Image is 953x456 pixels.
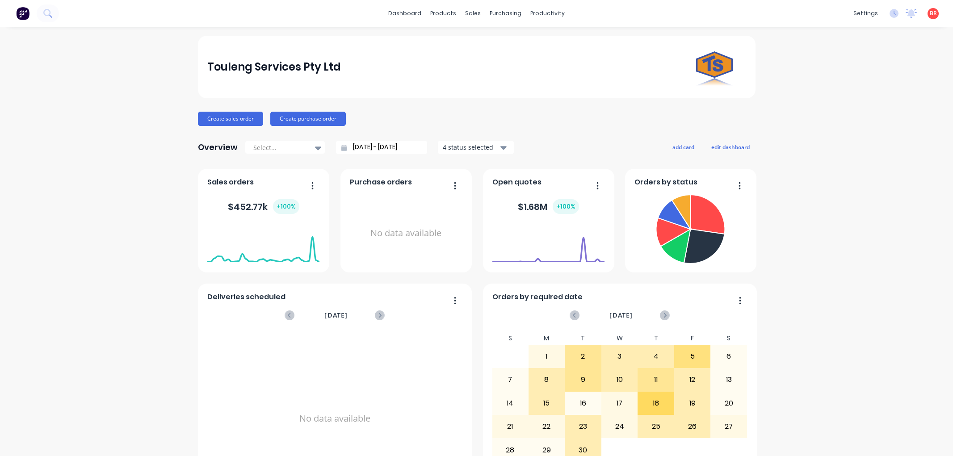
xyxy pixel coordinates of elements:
div: 2 [565,345,601,368]
div: + 100 % [273,199,299,214]
div: No data available [350,191,462,276]
div: 16 [565,392,601,414]
div: F [674,332,711,345]
div: purchasing [485,7,526,20]
div: Overview [198,138,238,156]
button: Create purchase order [270,112,346,126]
img: Factory [16,7,29,20]
div: T [638,332,674,345]
span: Purchase orders [350,177,412,188]
div: 3 [602,345,638,368]
span: Open quotes [492,177,542,188]
button: Create sales order [198,112,263,126]
div: 24 [602,415,638,438]
div: 1 [529,345,565,368]
div: T [565,332,601,345]
div: M [529,332,565,345]
div: 7 [492,368,528,391]
div: 5 [675,345,710,368]
span: [DATE] [609,310,633,320]
span: Sales orders [207,177,254,188]
div: 11 [638,368,674,391]
span: [DATE] [324,310,348,320]
span: BR [930,9,937,17]
div: Touleng Services Pty Ltd [207,58,341,76]
span: Orders by status [634,177,697,188]
div: 23 [565,415,601,438]
div: 15 [529,392,565,414]
div: 6 [711,345,747,368]
div: settings [849,7,882,20]
img: Touleng Services Pty Ltd [683,36,746,98]
div: products [426,7,461,20]
div: 13 [711,368,747,391]
div: 9 [565,368,601,391]
div: 10 [602,368,638,391]
div: 21 [492,415,528,438]
div: 19 [675,392,710,414]
div: 12 [675,368,710,391]
div: sales [461,7,485,20]
div: productivity [526,7,569,20]
div: + 100 % [553,199,579,214]
div: 22 [529,415,565,438]
div: 17 [602,392,638,414]
div: 18 [638,392,674,414]
div: 25 [638,415,674,438]
a: dashboard [384,7,426,20]
button: add card [667,141,700,153]
div: 4 status selected [443,142,499,152]
div: S [710,332,747,345]
div: 4 [638,345,674,368]
div: 26 [675,415,710,438]
div: $ 452.77k [228,199,299,214]
div: 27 [711,415,747,438]
span: Deliveries scheduled [207,292,285,302]
div: 20 [711,392,747,414]
span: Orders by required date [492,292,583,302]
div: $ 1.68M [518,199,579,214]
button: edit dashboard [705,141,756,153]
div: S [492,332,529,345]
div: W [601,332,638,345]
div: 14 [492,392,528,414]
div: 8 [529,368,565,391]
button: 4 status selected [438,141,514,154]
